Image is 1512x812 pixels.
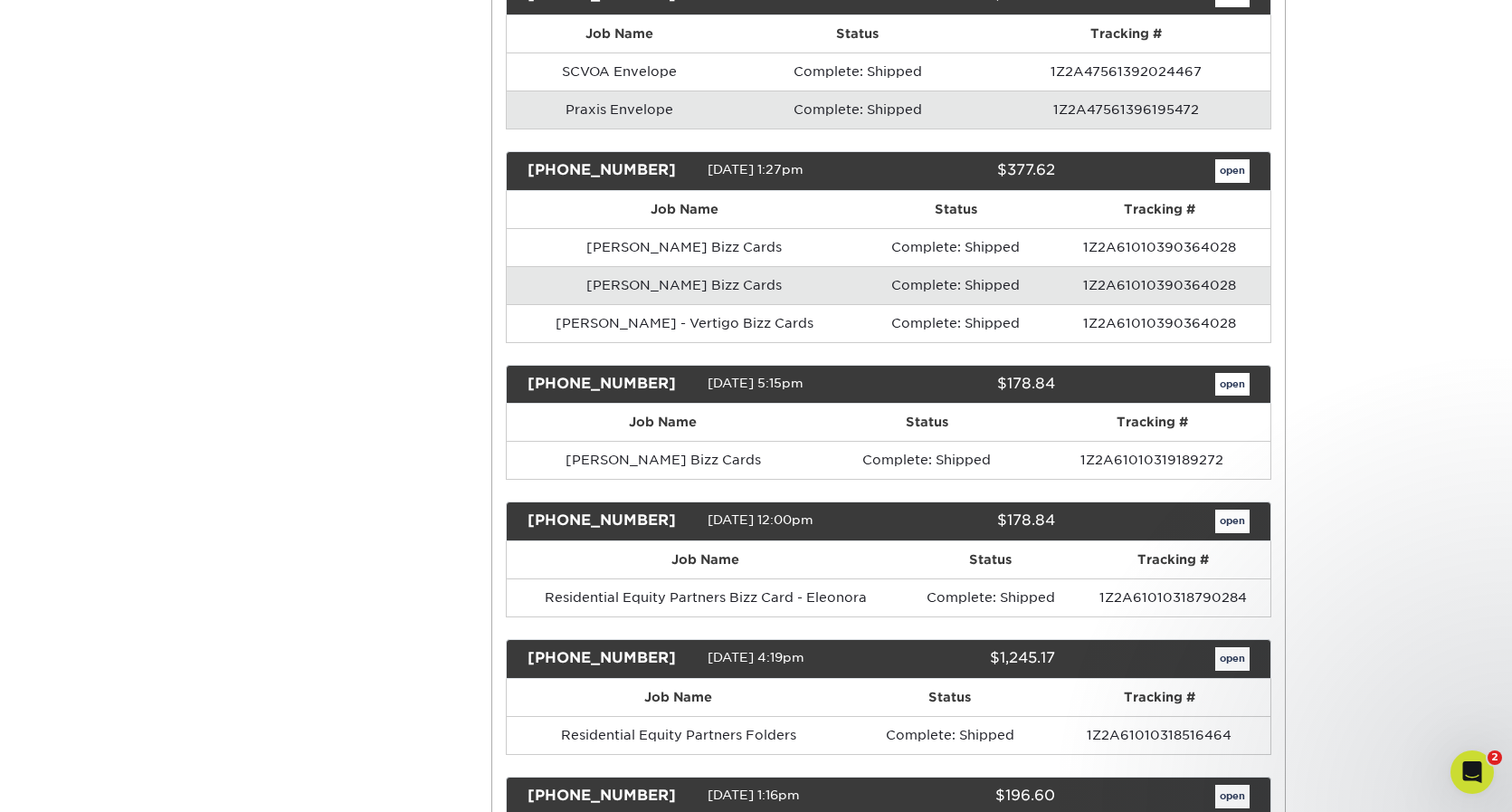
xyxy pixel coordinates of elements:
[875,159,1069,183] div: $377.62
[820,404,1034,441] th: Status
[1215,785,1250,808] a: open
[507,441,820,479] td: [PERSON_NAME] Bizz Cards
[507,15,733,53] th: Job Name
[507,716,851,754] td: Residential Equity Partners Folders
[982,15,1270,53] th: Tracking #
[861,266,1050,304] td: Complete: Shipped
[875,510,1069,533] div: $178.84
[507,679,851,716] th: Job Name
[875,785,1069,808] div: $196.60
[733,53,982,91] td: Complete: Shipped
[1215,510,1250,533] a: open
[514,510,708,533] div: [PHONE_NUMBER]
[708,650,804,664] span: [DATE] 4:19pm
[514,373,708,396] div: [PHONE_NUMBER]
[1049,679,1270,716] th: Tracking #
[905,578,1077,616] td: Complete: Shipped
[861,228,1050,266] td: Complete: Shipped
[875,373,1069,396] div: $178.84
[1076,541,1270,578] th: Tracking #
[507,404,820,441] th: Job Name
[507,266,861,304] td: [PERSON_NAME] Bizz Cards
[1076,578,1270,616] td: 1Z2A61010318790284
[861,191,1050,228] th: Status
[708,376,804,390] span: [DATE] 5:15pm
[820,441,1034,479] td: Complete: Shipped
[507,191,861,228] th: Job Name
[982,53,1270,91] td: 1Z2A47561392024467
[708,788,800,802] span: [DATE] 1:16pm
[1488,750,1502,765] span: 2
[851,679,1050,716] th: Status
[1050,191,1270,228] th: Tracking #
[1050,228,1270,266] td: 1Z2A61010390364028
[905,541,1077,578] th: Status
[507,91,733,129] td: Praxis Envelope
[861,304,1050,342] td: Complete: Shipped
[1215,647,1250,671] a: open
[507,53,733,91] td: SCVOA Envelope
[1215,373,1250,396] a: open
[1050,304,1270,342] td: 1Z2A61010390364028
[507,228,861,266] td: [PERSON_NAME] Bizz Cards
[733,15,982,53] th: Status
[1450,750,1494,794] iframe: Intercom live chat
[507,578,905,616] td: Residential Equity Partners Bizz Card - Eleonora
[1050,266,1270,304] td: 1Z2A61010390364028
[875,647,1069,671] div: $1,245.17
[1049,716,1270,754] td: 1Z2A61010318516464
[514,785,708,808] div: [PHONE_NUMBER]
[507,304,861,342] td: [PERSON_NAME] - Vertigo Bizz Cards
[708,162,804,177] span: [DATE] 1:27pm
[514,159,708,183] div: [PHONE_NUMBER]
[708,513,813,528] span: [DATE] 12:00pm
[851,716,1050,754] td: Complete: Shipped
[733,91,982,129] td: Complete: Shipped
[507,541,905,578] th: Job Name
[1034,441,1270,479] td: 1Z2A61010319189272
[514,647,708,671] div: [PHONE_NUMBER]
[1215,159,1250,183] a: open
[1034,404,1270,441] th: Tracking #
[982,91,1270,129] td: 1Z2A47561396195472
